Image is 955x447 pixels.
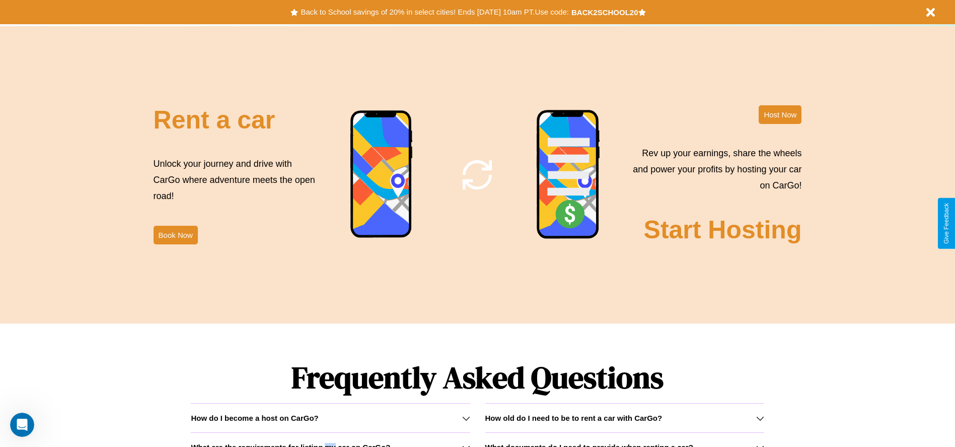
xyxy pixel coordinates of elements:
[627,145,801,194] p: Rev up your earnings, share the wheels and power your profits by hosting your car on CarGo!
[154,156,319,205] p: Unlock your journey and drive with CarGo where adventure meets the open road!
[298,5,571,19] button: Back to School savings of 20% in select cities! Ends [DATE] 10am PT.Use code:
[536,109,601,240] img: phone
[644,215,802,244] h2: Start Hosting
[191,414,318,422] h3: How do I become a host on CarGo?
[10,413,34,437] iframe: Intercom live chat
[154,105,275,135] h2: Rent a car
[943,203,950,244] div: Give Feedback
[571,8,638,17] b: BACK2SCHOOL20
[154,226,198,244] button: Book Now
[350,110,413,239] img: phone
[191,352,764,403] h1: Frequently Asked Questions
[759,105,801,124] button: Host Now
[485,414,663,422] h3: How old do I need to be to rent a car with CarGo?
